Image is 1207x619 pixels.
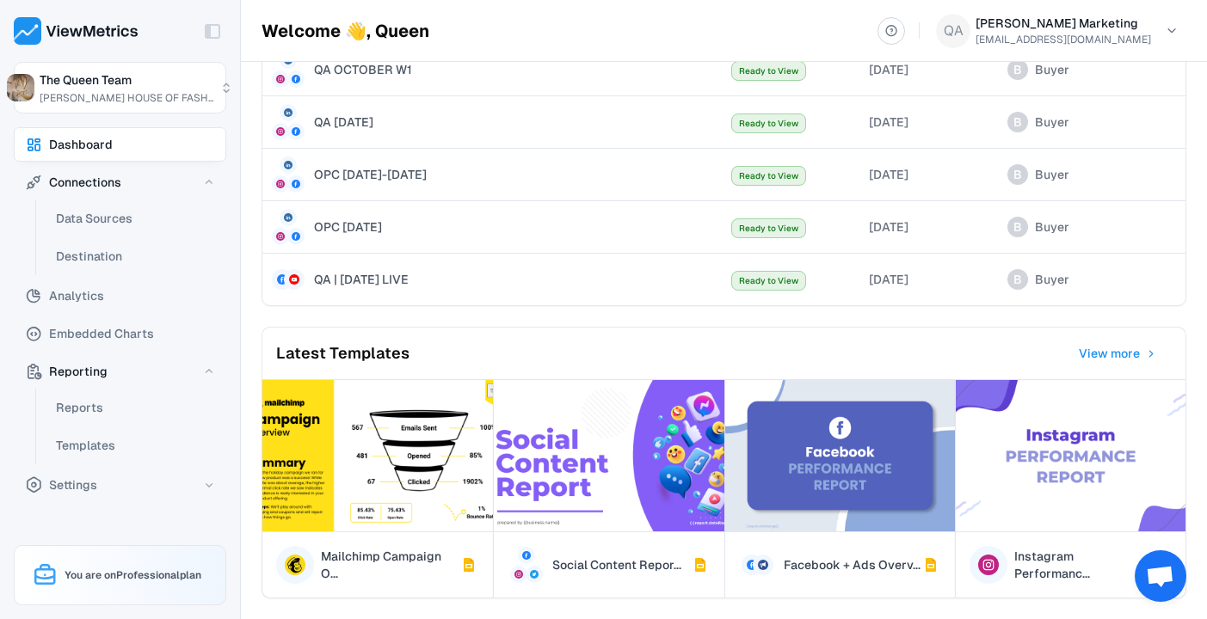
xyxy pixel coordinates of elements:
[262,380,493,531] img: Mailchimp Campaign Overview
[314,218,382,236] span: OPC [DATE]
[14,354,226,389] button: Reporting
[976,32,1151,47] p: [EMAIL_ADDRESS][DOMAIN_NAME]
[49,323,154,344] span: Embedded Charts
[49,361,108,382] span: Reporting
[731,113,806,133] span: Ready to View
[552,556,681,573] p: Social Content Repor...
[1007,59,1028,80] span: B
[40,70,132,90] span: The Queen Team
[1035,218,1069,236] span: Buyer
[49,285,104,306] span: Analytics
[45,239,227,273] button: Destination
[1035,271,1069,288] span: Buyer
[45,390,227,425] button: Reports
[45,201,227,236] button: Data Sources
[14,165,226,199] button: Connections
[14,17,139,45] img: ViewMetrics's logo with text
[1064,334,1172,372] button: View more
[1007,217,1028,237] span: B
[314,61,412,78] span: QA OCTOBER W1
[56,397,103,418] span: Reports
[14,127,226,162] button: Dashboard
[956,380,1185,531] img: Instagram Performance Report
[731,218,806,238] span: Ready to View
[14,316,226,351] button: Embedded Charts
[262,21,429,41] h1: Welcome 👋, Queen
[725,380,956,531] img: Facebook + Ads Overview
[7,74,34,101] img: The Queen Team
[32,560,208,591] h3: You are on Professional plan
[49,475,97,495] span: Settings
[784,556,921,573] p: Facebook + Ads Overv...
[1135,550,1186,602] div: Open chat
[1007,269,1028,290] span: B
[49,134,113,155] span: Dashboard
[314,271,409,288] span: QA | [DATE] LIVE
[936,14,970,48] span: QA
[276,340,410,366] h2: Latest Templates
[56,246,122,267] span: Destination
[314,113,373,131] span: QA [DATE]
[494,380,724,531] img: Social Content Report
[869,61,994,78] div: [DATE]
[321,548,459,582] p: Mailchimp Campaign O...
[869,271,994,288] div: [DATE]
[314,166,427,183] span: OPC [DATE]-[DATE]
[14,279,226,313] button: Analytics
[56,435,115,456] span: Templates
[14,468,226,502] button: Settings
[1035,61,1069,78] span: Buyer
[731,271,806,291] span: Ready to View
[1007,112,1028,132] span: B
[1035,166,1069,183] span: Buyer
[1079,345,1140,362] span: View more
[49,172,121,193] span: Connections
[731,166,806,186] span: Ready to View
[869,113,994,131] div: [DATE]
[869,166,994,183] div: [DATE]
[56,208,132,229] span: Data Sources
[1014,548,1151,582] p: Instagram Performanc...
[1007,164,1028,185] span: B
[731,61,806,81] span: Ready to View
[1035,113,1069,131] span: Buyer
[976,15,1151,32] h6: [PERSON_NAME] Marketing
[869,218,994,236] div: [DATE]
[45,428,227,463] button: Templates
[40,90,213,106] span: [PERSON_NAME] HOUSE OF FASH...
